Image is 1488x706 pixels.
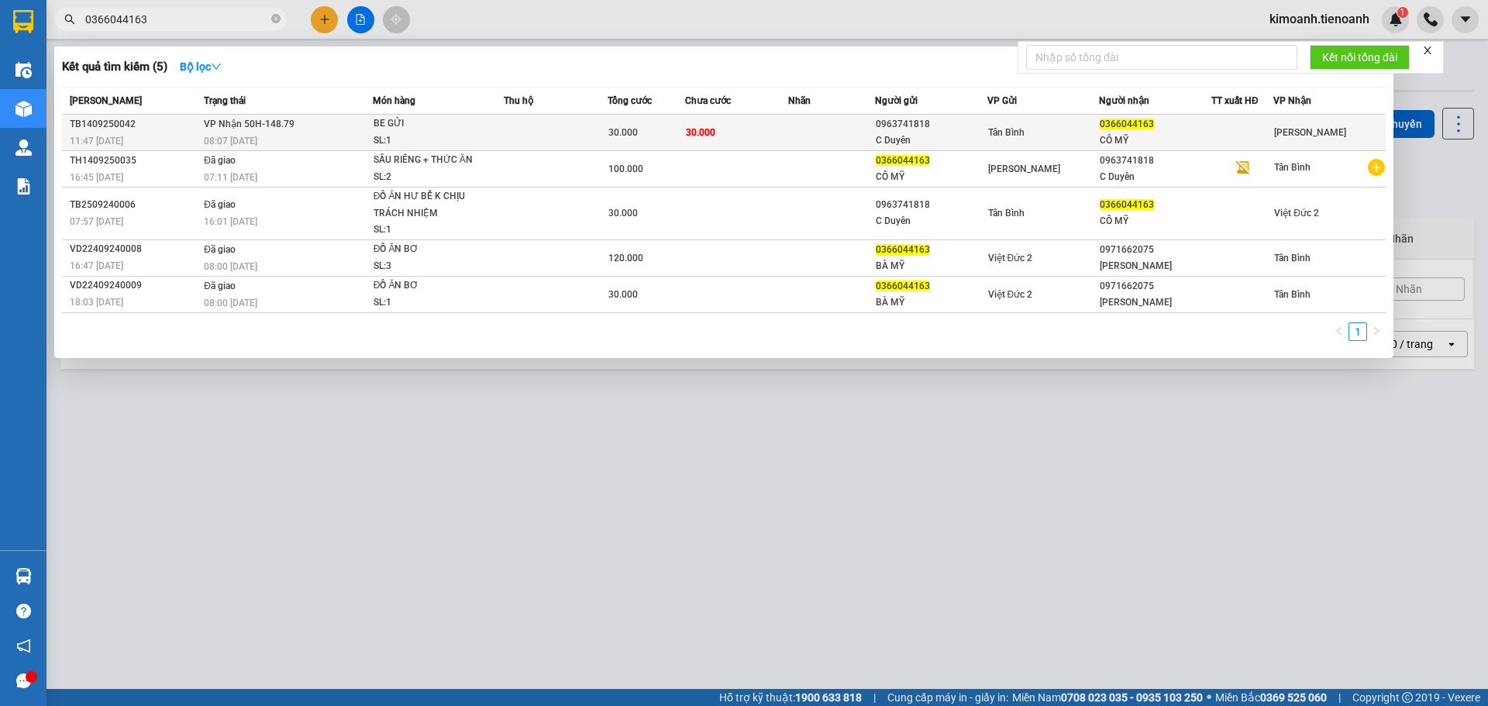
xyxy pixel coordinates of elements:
span: 120.000 [608,253,643,263]
span: TT xuất HĐ [1211,95,1259,106]
span: plus-circle [1368,159,1385,176]
span: Thu hộ [504,95,533,106]
li: Previous Page [1330,322,1348,341]
img: warehouse-icon [15,568,32,584]
span: Đã giao [204,155,236,166]
button: Bộ lọcdown [167,54,234,79]
span: Tân Bình [1274,253,1311,263]
span: close [1422,45,1433,56]
div: VD22409240009 [70,277,199,294]
span: VP Nhận [1273,95,1311,106]
span: 16:45 [DATE] [70,172,123,183]
span: 11:47 [DATE] [70,136,123,146]
span: Nhãn [788,95,811,106]
span: VP Gửi [987,95,1017,106]
div: 0963741818 [1100,153,1211,169]
div: TH1409250035 [70,153,199,169]
div: BÀ MỸ [876,294,987,311]
img: logo-vxr [13,10,33,33]
div: C Duyên [1100,169,1211,185]
input: Nhập số tổng đài [1026,45,1297,70]
span: Người gửi [875,95,918,106]
span: Việt Đức 2 [988,289,1033,300]
div: C Duyên [876,213,987,229]
span: close-circle [271,12,281,27]
span: Kết nối tổng đài [1322,49,1397,66]
span: down [211,61,222,72]
span: Đã giao [204,244,236,255]
span: Món hàng [373,95,415,106]
span: Tổng cước [608,95,652,106]
div: CÔ MỸ [1100,213,1211,229]
div: [PERSON_NAME] [1100,258,1211,274]
div: 0971662075 [1100,242,1211,258]
span: right [1372,326,1381,336]
div: ĐỒ ĂN BƠ [374,241,490,258]
span: 18:03 [DATE] [70,297,123,308]
span: Đã giao [204,281,236,291]
span: Tân Bình [1274,162,1311,173]
span: Việt Đức 2 [988,253,1033,263]
span: left [1335,326,1344,336]
span: question-circle [16,604,31,618]
strong: Bộ lọc [180,60,222,73]
div: CÔ MỸ [876,169,987,185]
div: BÀ MỸ [876,258,987,274]
span: 08:00 [DATE] [204,298,257,308]
input: Tìm tên, số ĐT hoặc mã đơn [85,11,268,28]
span: 07:11 [DATE] [204,172,257,183]
button: right [1367,322,1386,341]
span: Trạng thái [204,95,246,106]
span: 07:57 [DATE] [70,216,123,227]
div: TB1409250042 [70,116,199,133]
span: 30.000 [686,127,715,138]
span: 30.000 [608,208,638,219]
div: VD22409240008 [70,241,199,257]
div: SL: 1 [374,294,490,312]
span: Tân Bình [1274,289,1311,300]
div: ĐỒ ĂN BƠ [374,277,490,294]
img: solution-icon [15,178,32,195]
span: 100.000 [608,164,643,174]
div: SL: 2 [374,169,490,186]
li: 1 [1348,322,1367,341]
span: 30.000 [608,289,638,300]
li: Next Page [1367,322,1386,341]
span: 08:00 [DATE] [204,261,257,272]
span: Việt Đức 2 [1274,208,1319,219]
h3: Kết quả tìm kiếm ( 5 ) [62,59,167,75]
div: SL: 1 [374,133,490,150]
span: close-circle [271,14,281,23]
div: [PERSON_NAME] [1100,294,1211,311]
span: 0366044163 [876,244,930,255]
span: [PERSON_NAME] [1274,127,1346,138]
span: VP Nhận 50H-148.79 [204,119,294,129]
div: SL: 3 [374,258,490,275]
a: 1 [1349,323,1366,340]
button: left [1330,322,1348,341]
img: warehouse-icon [15,139,32,156]
span: Chưa cước [685,95,731,106]
span: Tân Bình [988,208,1025,219]
span: 0366044163 [876,155,930,166]
span: Người nhận [1099,95,1149,106]
span: notification [16,639,31,653]
button: Kết nối tổng đài [1310,45,1410,70]
div: SẦU RIÊNG + THỨC ĂN [374,152,490,169]
div: 0971662075 [1100,278,1211,294]
div: SL: 1 [374,222,490,239]
div: C Duyên [876,133,987,149]
span: 0366044163 [876,281,930,291]
img: warehouse-icon [15,62,32,78]
span: 08:07 [DATE] [204,136,257,146]
span: [PERSON_NAME] [70,95,142,106]
img: warehouse-icon [15,101,32,117]
span: message [16,673,31,688]
div: 0963741818 [876,116,987,133]
div: BE GỬI [374,115,490,133]
div: ĐỒ ĂN HƯ BỂ K CHỊU TRÁCH NHIỆM [374,188,490,222]
span: 0366044163 [1100,119,1154,129]
span: 0366044163 [1100,199,1154,210]
span: Tân Bình [988,127,1025,138]
div: TB2509240006 [70,197,199,213]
